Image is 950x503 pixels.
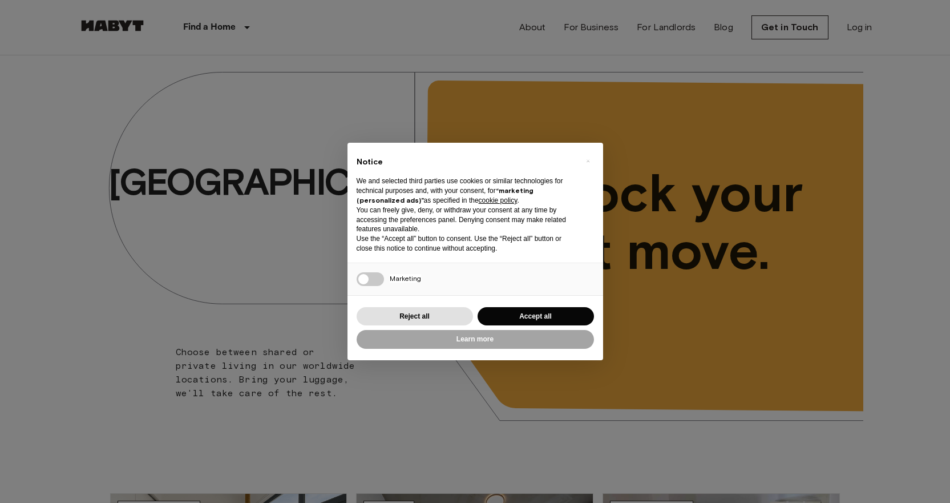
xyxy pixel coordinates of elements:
button: Accept all [478,307,594,326]
p: You can freely give, deny, or withdraw your consent at any time by accessing the preferences pane... [357,206,576,234]
button: Reject all [357,307,473,326]
span: × [586,154,590,168]
h2: Notice [357,156,576,168]
button: Learn more [357,330,594,349]
button: Close this notice [579,152,597,170]
span: Marketing [390,274,421,283]
p: Use the “Accept all” button to consent. Use the “Reject all” button or close this notice to conti... [357,234,576,253]
strong: “marketing (personalized ads)” [357,186,533,204]
a: cookie policy [479,196,518,204]
p: We and selected third parties use cookies or similar technologies for technical purposes and, wit... [357,176,576,205]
